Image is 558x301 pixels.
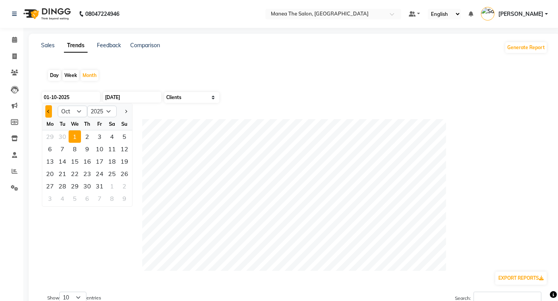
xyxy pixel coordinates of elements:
[56,143,69,155] div: 7
[44,130,56,143] div: Monday, September 29, 2025
[81,130,93,143] div: 2
[81,143,93,155] div: Thursday, October 9, 2025
[44,168,56,180] div: 20
[20,3,73,25] img: logo
[495,272,547,285] button: EXPORT REPORTS
[81,155,93,168] div: 16
[69,155,81,168] div: Wednesday, October 15, 2025
[130,42,160,49] a: Comparison
[42,92,100,103] input: Start Date
[58,106,87,117] select: Select month
[44,155,56,168] div: Monday, October 13, 2025
[44,118,56,130] div: Mo
[44,192,56,205] div: 3
[93,192,106,205] div: 7
[93,155,106,168] div: 17
[44,130,56,143] div: 29
[93,168,106,180] div: Friday, October 24, 2025
[81,143,93,155] div: 9
[118,155,131,168] div: Sunday, October 19, 2025
[106,168,118,180] div: Saturday, October 25, 2025
[56,180,69,192] div: Tuesday, October 28, 2025
[93,168,106,180] div: 24
[93,155,106,168] div: Friday, October 17, 2025
[69,130,81,143] div: Wednesday, October 1, 2025
[69,155,81,168] div: 15
[505,42,547,53] button: Generate Report
[44,168,56,180] div: Monday, October 20, 2025
[56,168,69,180] div: 21
[45,105,52,118] button: Previous month
[93,192,106,205] div: Friday, November 7, 2025
[81,130,93,143] div: Thursday, October 2, 2025
[56,192,69,205] div: Tuesday, November 4, 2025
[41,42,55,49] a: Sales
[81,180,93,192] div: Thursday, October 30, 2025
[106,130,118,143] div: 4
[103,92,161,103] input: End Date
[69,168,81,180] div: Wednesday, October 22, 2025
[93,180,106,192] div: Friday, October 31, 2025
[106,192,118,205] div: Saturday, November 8, 2025
[56,155,69,168] div: Tuesday, October 14, 2025
[64,39,88,53] a: Trends
[106,155,118,168] div: 18
[481,7,494,21] img: Satya Kalagara
[118,143,131,155] div: Sunday, October 12, 2025
[56,118,69,130] div: Tu
[56,130,69,143] div: 30
[44,180,56,192] div: Monday, October 27, 2025
[81,192,93,205] div: 6
[56,192,69,205] div: 4
[69,180,81,192] div: 29
[122,105,129,118] button: Next month
[106,180,118,192] div: 1
[93,143,106,155] div: Friday, October 10, 2025
[106,130,118,143] div: Saturday, October 4, 2025
[106,155,118,168] div: Saturday, October 18, 2025
[93,118,106,130] div: Fr
[118,118,131,130] div: Su
[44,143,56,155] div: Monday, October 6, 2025
[81,180,93,192] div: 30
[118,192,131,205] div: 9
[44,143,56,155] div: 6
[106,143,118,155] div: Saturday, October 11, 2025
[85,3,119,25] b: 08047224946
[118,180,131,192] div: Sunday, November 2, 2025
[106,180,118,192] div: Saturday, November 1, 2025
[118,168,131,180] div: 26
[69,180,81,192] div: Wednesday, October 29, 2025
[56,143,69,155] div: Tuesday, October 7, 2025
[44,192,56,205] div: Monday, November 3, 2025
[106,118,118,130] div: Sa
[498,10,543,18] span: [PERSON_NAME]
[93,180,106,192] div: 31
[44,180,56,192] div: 27
[69,118,81,130] div: We
[93,130,106,143] div: Friday, October 3, 2025
[87,106,117,117] select: Select year
[69,192,81,205] div: Wednesday, November 5, 2025
[44,155,56,168] div: 13
[48,70,61,81] div: Day
[118,143,131,155] div: 12
[69,192,81,205] div: 5
[93,143,106,155] div: 10
[81,155,93,168] div: Thursday, October 16, 2025
[118,130,131,143] div: 5
[81,192,93,205] div: Thursday, November 6, 2025
[97,42,121,49] a: Feedback
[118,192,131,205] div: Sunday, November 9, 2025
[56,180,69,192] div: 28
[62,70,79,81] div: Week
[81,168,93,180] div: Thursday, October 23, 2025
[69,130,81,143] div: 1
[93,130,106,143] div: 3
[106,143,118,155] div: 11
[118,155,131,168] div: 19
[118,180,131,192] div: 2
[56,130,69,143] div: Tuesday, September 30, 2025
[106,192,118,205] div: 8
[118,168,131,180] div: Sunday, October 26, 2025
